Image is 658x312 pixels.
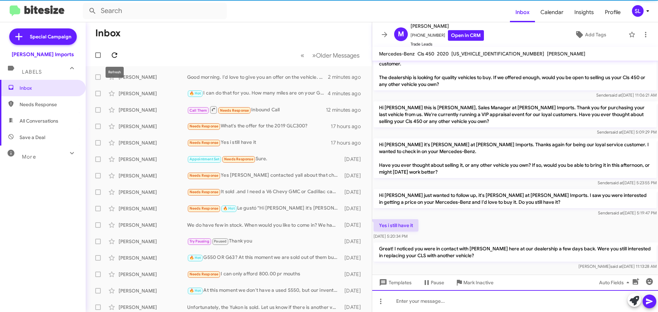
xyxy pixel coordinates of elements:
[417,51,434,57] span: Cls 450
[119,74,187,80] div: [PERSON_NAME]
[312,51,316,60] span: »
[190,239,209,244] span: Try Pausing
[374,242,657,262] p: Great! I noticed you were in contact with [PERSON_NAME] here at our dealership a few days back. W...
[12,51,74,58] div: [PERSON_NAME] Imports
[451,51,544,57] span: [US_VEHICLE_IDENTIFICATION_NUMBER]
[187,287,341,295] div: At this moment we don't have a used S550, but our inventory changes by the day.
[341,271,366,278] div: [DATE]
[187,122,331,130] div: What's the offer for the 2019 GLC300?
[190,173,219,178] span: Needs Response
[417,276,450,289] button: Pause
[119,139,187,146] div: [PERSON_NAME]
[190,140,219,145] span: Needs Response
[22,69,42,75] span: Labels
[599,2,626,22] a: Profile
[190,288,201,293] span: 🔥 Hot
[578,264,657,269] span: [PERSON_NAME] [DATE] 11:13:28 AM
[341,189,366,196] div: [DATE]
[106,67,124,78] div: Refresh
[535,2,569,22] a: Calendar
[632,5,644,17] div: SL
[119,287,187,294] div: [PERSON_NAME]
[119,222,187,228] div: [PERSON_NAME]
[331,139,366,146] div: 17 hours ago
[341,205,366,212] div: [DATE]
[510,2,535,22] a: Inbox
[223,206,235,211] span: 🔥 Hot
[190,108,207,113] span: Call Them
[119,271,187,278] div: [PERSON_NAME]
[611,180,623,185] span: said at
[379,51,415,57] span: Mercedes-Benz
[341,304,366,311] div: [DATE]
[374,234,407,239] span: [DATE] 5:20:34 PM
[119,205,187,212] div: [PERSON_NAME]
[95,28,121,39] h1: Inbox
[610,264,622,269] span: said at
[316,52,360,59] span: Older Messages
[190,272,219,276] span: Needs Response
[374,101,657,127] p: Hi [PERSON_NAME] this is [PERSON_NAME], Sales Manager at [PERSON_NAME] Imports. Thank you for pur...
[224,157,253,161] span: Needs Response
[20,85,78,91] span: Inbox
[341,222,366,228] div: [DATE]
[569,2,599,22] span: Insights
[431,276,444,289] span: Pause
[328,90,366,97] div: 4 minutes ago
[187,105,326,114] div: Inbound Call
[220,108,249,113] span: Needs Response
[374,138,657,178] p: Hi [PERSON_NAME] it's [PERSON_NAME] at [PERSON_NAME] Imports. Thanks again for being our loyal se...
[187,89,328,97] div: I can do that for you. How many miles are on your GLE53 currently?
[190,157,220,161] span: Appointment Set
[341,172,366,179] div: [DATE]
[594,276,637,289] button: Auto Fields
[341,287,366,294] div: [DATE]
[187,139,331,147] div: Yes i still have it
[437,51,449,57] span: 2020
[450,276,499,289] button: Mark Inactive
[610,129,622,135] span: said at
[190,124,219,128] span: Needs Response
[378,276,412,289] span: Templates
[187,74,328,80] div: Good morning. I'd love to give you an offer on the vehicle. How many miles are on it currently?
[190,206,219,211] span: Needs Response
[599,276,632,289] span: Auto Fields
[411,30,484,41] span: [PHONE_NUMBER]
[119,238,187,245] div: [PERSON_NAME]
[30,33,71,40] span: Special Campaign
[187,188,341,196] div: It sold .and I need a V6 Chevy GMC or Cadillac car as I do Uber and deliveries
[463,276,493,289] span: Mark Inactive
[597,129,657,135] span: Sender [DATE] 5:09:29 PM
[610,92,622,98] span: said at
[190,91,201,96] span: 🔥 Hot
[119,90,187,97] div: [PERSON_NAME]
[119,107,187,113] div: [PERSON_NAME]
[119,304,187,311] div: [PERSON_NAME]
[547,51,585,57] span: [PERSON_NAME]
[341,254,366,261] div: [DATE]
[119,189,187,196] div: [PERSON_NAME]
[22,154,36,160] span: More
[598,210,657,215] span: Sender [DATE] 5:19:47 PM
[308,48,364,62] button: Next
[187,155,341,163] div: Sure.
[328,74,366,80] div: 2 minutes ago
[398,29,404,40] span: M
[341,238,366,245] div: [DATE]
[187,237,341,245] div: Thank you
[187,172,341,179] div: Yes [PERSON_NAME] contacted yall about that charger I've just been busy with work, but I was just...
[326,107,366,113] div: 12 minutes ago
[331,123,366,130] div: 17 hours ago
[374,51,657,90] p: Hi [PERSON_NAME] this is [PERSON_NAME], Sales Manager at [PERSON_NAME] Imports. Thanks for being ...
[190,255,201,260] span: 🔥 Hot
[598,180,657,185] span: Sender [DATE] 5:23:55 PM
[187,204,341,212] div: Le gustó “Hi [PERSON_NAME] it's [PERSON_NAME] at [PERSON_NAME] Imports. I saw you've been in touc...
[341,156,366,163] div: [DATE]
[296,48,308,62] button: Previous
[187,222,341,228] div: We do have few in stock. When would you like to come in? We have an opening [DATE] at 1:15pm or 5...
[555,28,625,41] button: Add Tags
[119,156,187,163] div: [PERSON_NAME]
